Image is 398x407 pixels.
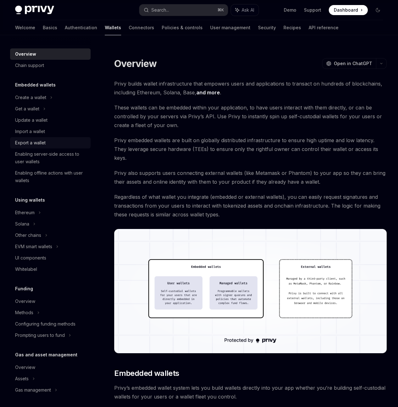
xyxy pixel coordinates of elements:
[334,60,372,67] span: Open in ChatGPT
[15,116,48,124] div: Update a wallet
[210,20,250,35] a: User management
[129,20,154,35] a: Connectors
[15,94,46,101] div: Create a wallet
[10,148,91,167] a: Enabling server-side access to user wallets
[217,8,224,13] span: ⌘ K
[114,136,387,162] span: Privy embedded wallets are built on globally distributed infrastructure to ensure high uptime and...
[334,7,358,13] span: Dashboard
[15,298,35,305] div: Overview
[15,320,76,328] div: Configuring funding methods
[15,196,45,204] h5: Using wallets
[284,7,296,13] a: Demo
[114,103,387,130] span: These wallets can be embedded within your application, to have users interact with them directly,...
[114,192,387,219] span: Regardless of what wallet you integrate (embedded or external wallets), you can easily request si...
[373,5,383,15] button: Toggle dark mode
[304,7,321,13] a: Support
[15,285,33,293] h5: Funding
[114,229,387,353] img: images/walletoverview.png
[114,58,157,69] h1: Overview
[15,105,39,113] div: Get a wallet
[15,332,65,339] div: Prompting users to fund
[15,62,44,69] div: Chain support
[162,20,203,35] a: Policies & controls
[10,362,91,373] a: Overview
[15,309,33,316] div: Methods
[15,50,36,58] div: Overview
[15,364,35,371] div: Overview
[329,5,368,15] a: Dashboard
[15,243,52,250] div: EVM smart wallets
[10,252,91,264] a: UI components
[15,386,51,394] div: Gas management
[10,114,91,126] a: Update a wallet
[10,264,91,275] a: Whitelabel
[231,4,259,16] button: Ask AI
[322,58,376,69] button: Open in ChatGPT
[10,126,91,137] a: Import a wallet
[196,89,220,96] a: and more
[242,7,254,13] span: Ask AI
[15,169,87,184] div: Enabling offline actions with user wallets
[309,20,339,35] a: API reference
[151,6,169,14] div: Search...
[10,137,91,148] a: Export a wallet
[114,383,387,401] span: Privy’s embedded wallet system lets you build wallets directly into your app whether you’re build...
[10,318,91,330] a: Configuring funding methods
[15,231,41,239] div: Other chains
[15,6,54,14] img: dark logo
[10,296,91,307] a: Overview
[15,20,35,35] a: Welcome
[10,167,91,186] a: Enabling offline actions with user wallets
[15,375,29,382] div: Assets
[15,351,77,359] h5: Gas and asset management
[15,265,37,273] div: Whitelabel
[43,20,57,35] a: Basics
[283,20,301,35] a: Recipes
[114,169,387,186] span: Privy also supports users connecting external wallets (like Metamask or Phantom) to your app so t...
[15,220,29,228] div: Solana
[15,254,46,262] div: UI components
[114,79,387,97] span: Privy builds wallet infrastructure that empowers users and applications to transact on hundreds o...
[15,139,46,147] div: Export a wallet
[10,60,91,71] a: Chain support
[15,128,45,135] div: Import a wallet
[15,150,87,165] div: Enabling server-side access to user wallets
[139,4,228,16] button: Search...⌘K
[15,209,35,216] div: Ethereum
[15,81,56,89] h5: Embedded wallets
[65,20,97,35] a: Authentication
[10,48,91,60] a: Overview
[114,368,179,378] span: Embedded wallets
[258,20,276,35] a: Security
[105,20,121,35] a: Wallets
